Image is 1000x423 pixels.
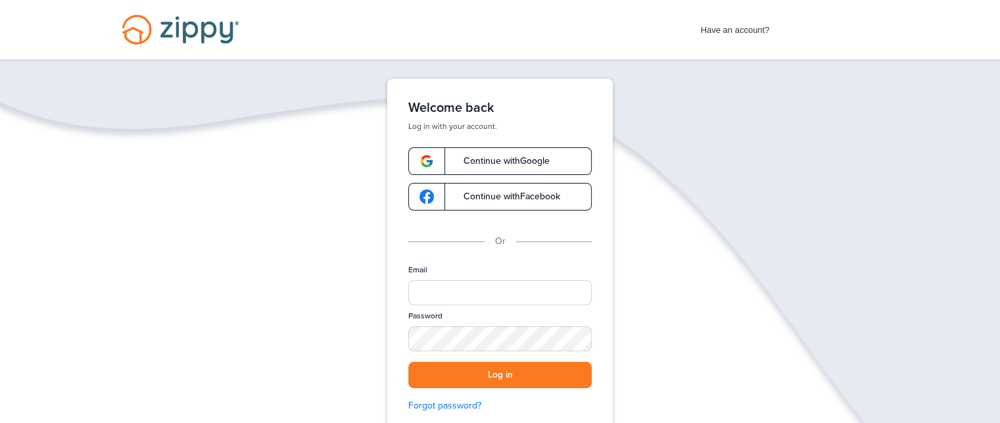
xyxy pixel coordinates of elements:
[408,264,427,276] label: Email
[408,399,592,413] a: Forgot password?
[408,147,592,175] a: google-logoContinue withGoogle
[408,362,592,389] button: Log in
[701,16,770,37] span: Have an account?
[419,189,434,204] img: google-logo
[408,121,592,132] p: Log in with your account.
[450,157,550,166] span: Continue with Google
[450,192,560,201] span: Continue with Facebook
[408,326,592,351] input: Password
[408,183,592,211] a: google-logoContinue withFacebook
[408,311,442,322] label: Password
[408,280,592,305] input: Email
[419,154,434,168] img: google-logo
[408,100,592,116] h1: Welcome back
[495,234,506,249] p: Or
